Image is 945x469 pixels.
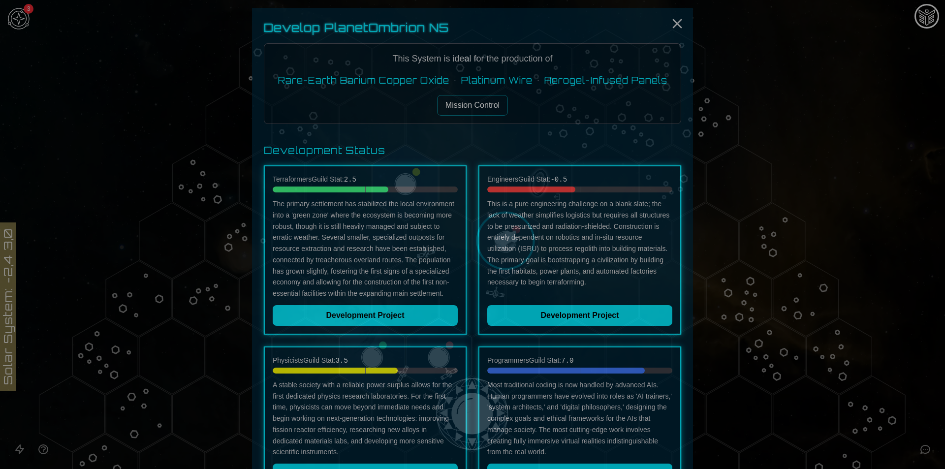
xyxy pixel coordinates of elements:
[487,355,573,366] span: Programmers Guild Stat:
[487,198,672,299] p: This is a pure engineering challenge on a blank slate; the lack of weather simplifies logistics b...
[273,355,348,366] span: Physicists Guild Stat:
[461,75,544,86] span: Platinum Wire
[550,176,567,184] span: -0.5
[669,16,685,31] button: Close
[336,357,348,365] span: 3.5
[487,305,672,326] button: Development Project
[278,75,461,86] span: Rare-Earth Barium Copper Oxide
[273,305,458,326] button: Development Project
[453,75,457,86] span: •
[561,357,573,365] span: 7.0
[273,379,458,458] p: A stable society with a reliable power surplus allows for the first dedicated physics research la...
[264,20,681,35] h2: Develop Planet Ombrion N5
[272,52,673,65] p: This System is ideal for the production of
[344,176,356,184] span: 2.5
[544,75,667,86] span: Aerogel-Infused Panels
[487,379,672,458] p: Most traditional coding is now handled by advanced AIs. Human programmers have evolved into roles...
[437,95,508,116] button: Mission Control
[487,174,567,185] span: Engineers Guild Stat:
[273,174,356,185] span: Terraformers Guild Stat:
[273,198,458,299] p: The primary settlement has stabilized the local environment into a 'green zone' where the ecosyst...
[536,75,540,86] span: •
[264,144,681,157] h3: Development Status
